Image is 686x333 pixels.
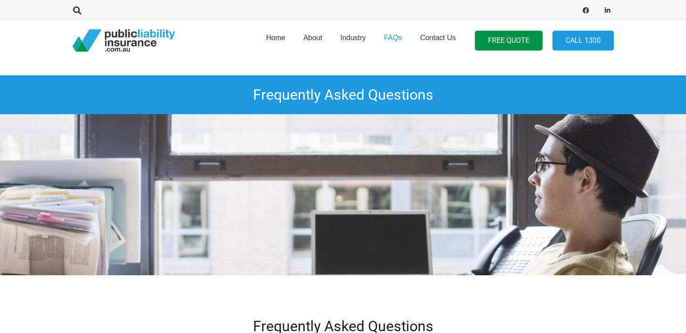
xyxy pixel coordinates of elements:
a: Industry [331,18,375,64]
span: Home [266,34,285,42]
span: FAQs [384,34,402,42]
a: Call 1300 [552,31,614,51]
a: Search [69,6,87,14]
a: Contact Us [411,18,465,64]
a: FAQs [375,18,411,64]
a: pli_logotransparent [73,29,175,52]
a: Facebook [580,4,592,17]
a: LinkedIn [601,4,614,17]
span: About [304,34,322,42]
a: Home [257,18,295,64]
span: Contact Us [420,34,456,42]
a: FREE QUOTE [475,31,543,51]
span: Industry [340,34,366,42]
a: About [295,18,331,64]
